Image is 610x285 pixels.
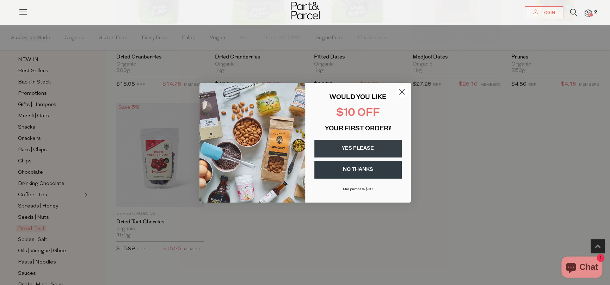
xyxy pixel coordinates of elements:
button: Close dialog [396,86,408,98]
inbox-online-store-chat: Shopify online store chat [559,256,604,279]
span: Min purchase $99 [343,187,373,191]
span: $10 OFF [336,108,380,119]
span: Login [540,10,555,16]
button: NO THANKS [314,161,402,179]
span: YOUR FIRST ORDER? [325,126,391,132]
a: 2 [585,10,592,17]
img: Part&Parcel [291,2,320,19]
a: Login [525,6,563,19]
button: YES PLEASE [314,140,402,157]
span: WOULD YOU LIKE [329,94,386,101]
img: 43fba0fb-7538-40bc-babb-ffb1a4d097bc.jpeg [199,83,305,203]
span: 2 [592,9,599,16]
